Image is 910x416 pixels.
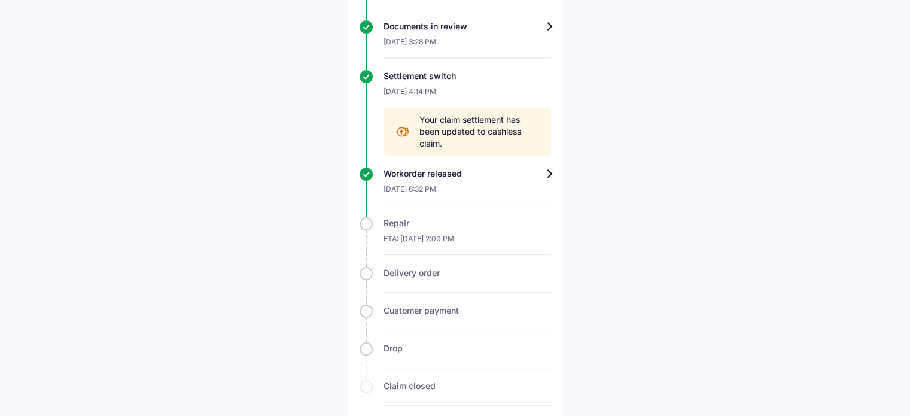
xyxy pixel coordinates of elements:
[384,82,551,108] div: [DATE] 4:14 PM
[384,70,551,82] div: Settlement switch
[419,114,539,150] span: Your claim settlement has been updated to cashless claim.
[384,168,551,180] div: Workorder released
[384,229,551,255] div: ETA: [DATE] 2:00 PM
[384,32,551,58] div: [DATE] 3:28 PM
[384,305,551,317] div: Customer payment
[384,342,551,354] div: Drop
[384,380,551,392] div: Claim closed
[384,20,551,32] div: Documents in review
[384,180,551,205] div: [DATE] 6:32 PM
[384,267,551,279] div: Delivery order
[384,217,551,229] div: Repair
